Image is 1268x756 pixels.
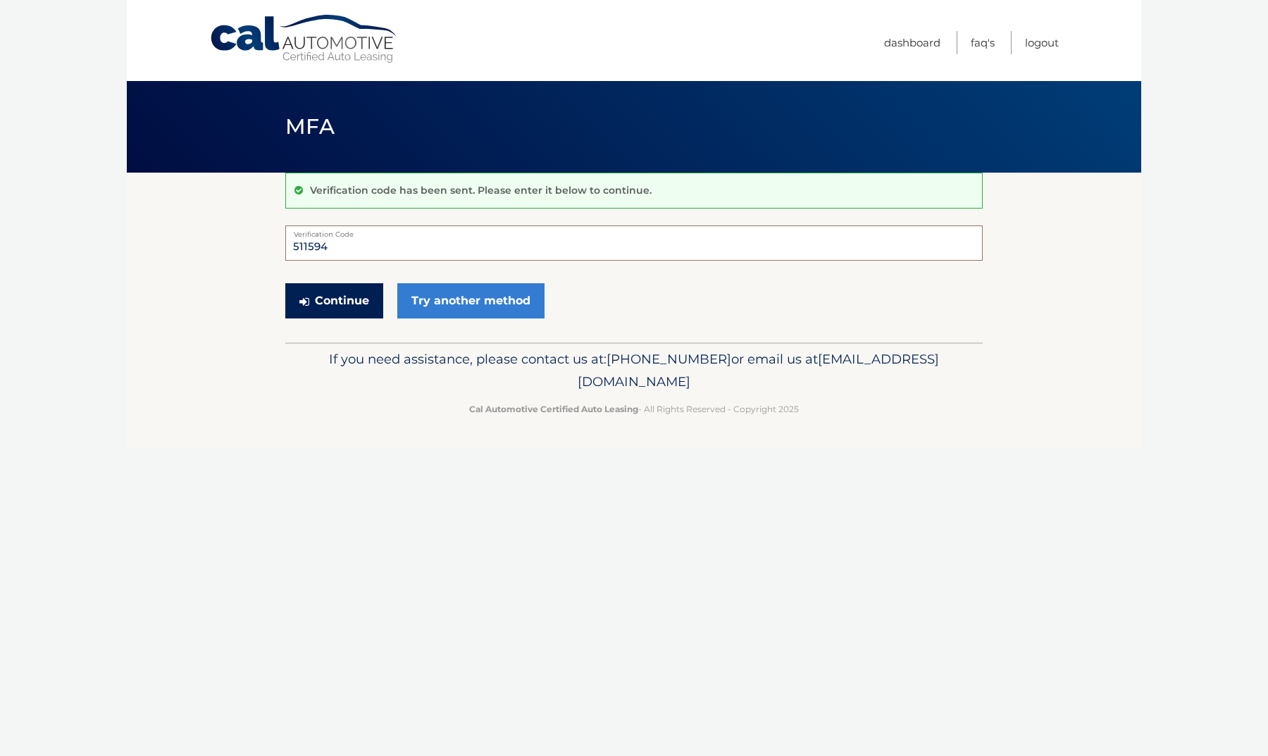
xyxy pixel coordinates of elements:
[294,402,974,416] p: - All Rights Reserved - Copyright 2025
[294,348,974,393] p: If you need assistance, please contact us at: or email us at
[285,283,383,318] button: Continue
[1025,31,1059,54] a: Logout
[397,283,545,318] a: Try another method
[209,14,399,64] a: Cal Automotive
[578,351,939,390] span: [EMAIL_ADDRESS][DOMAIN_NAME]
[884,31,940,54] a: Dashboard
[285,113,335,140] span: MFA
[607,351,731,367] span: [PHONE_NUMBER]
[971,31,995,54] a: FAQ's
[285,225,983,237] label: Verification Code
[469,404,638,414] strong: Cal Automotive Certified Auto Leasing
[310,184,652,197] p: Verification code has been sent. Please enter it below to continue.
[285,225,983,261] input: Verification Code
